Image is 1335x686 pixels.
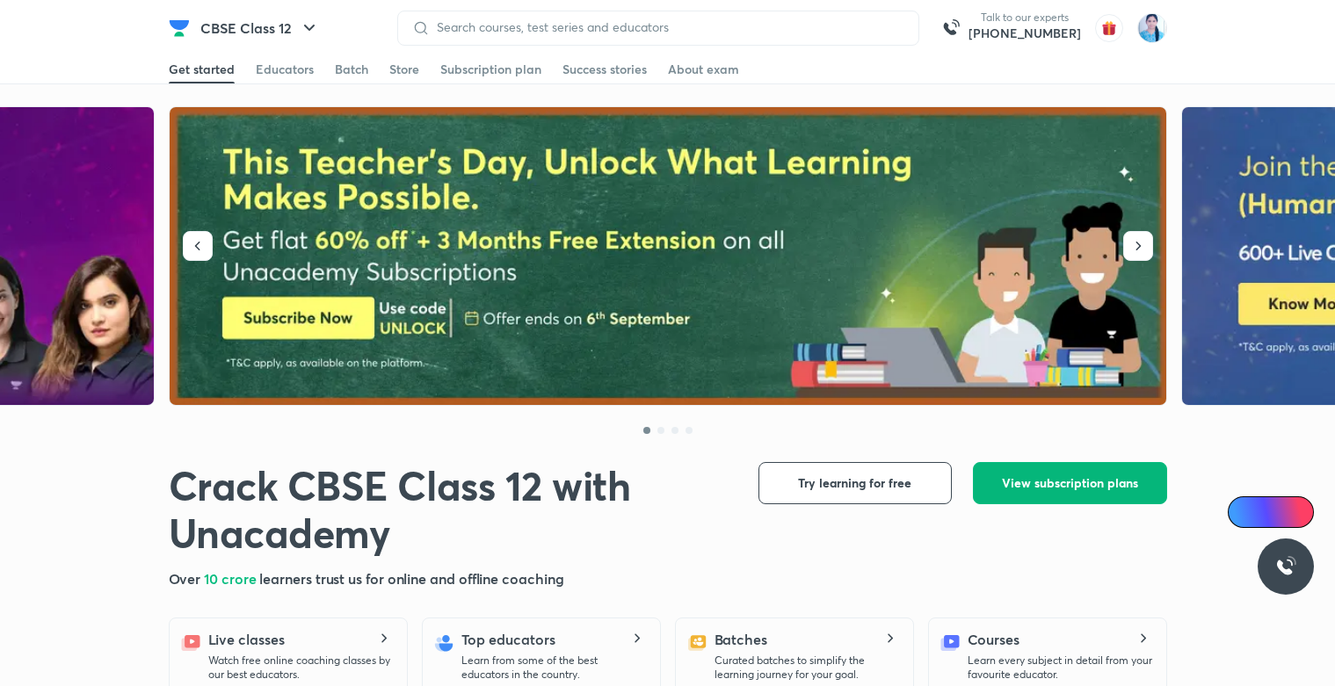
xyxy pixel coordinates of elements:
[969,11,1081,25] p: Talk to our experts
[1095,14,1123,42] img: avatar
[430,20,904,34] input: Search courses, test series and educators
[440,61,541,78] div: Subscription plan
[190,11,330,46] button: CBSE Class 12
[668,55,739,83] a: About exam
[758,462,952,504] button: Try learning for free
[933,11,969,46] img: call-us
[335,61,368,78] div: Batch
[1002,474,1138,492] span: View subscription plans
[208,654,393,682] p: Watch free online coaching classes by our best educators.
[440,55,541,83] a: Subscription plan
[973,462,1167,504] button: View subscription plans
[968,654,1152,682] p: Learn every subject in detail from your favourite educator.
[461,629,555,650] h5: Top educators
[715,654,899,682] p: Curated batches to simplify the learning journey for your goal.
[1238,505,1252,519] img: Icon
[1228,496,1314,528] a: Ai Doubts
[668,61,739,78] div: About exam
[1275,556,1296,577] img: ttu
[169,61,235,78] div: Get started
[562,61,647,78] div: Success stories
[204,569,259,588] span: 10 crore
[259,569,563,588] span: learners trust us for online and offline coaching
[1257,505,1303,519] span: Ai Doubts
[169,462,730,558] h1: Crack CBSE Class 12 with Unacademy
[389,55,419,83] a: Store
[169,55,235,83] a: Get started
[715,629,767,650] h5: Batches
[969,25,1081,42] a: [PHONE_NUMBER]
[256,55,314,83] a: Educators
[968,629,1019,650] h5: Courses
[798,474,911,492] span: Try learning for free
[256,61,314,78] div: Educators
[169,18,190,39] img: Company Logo
[1137,13,1167,43] img: Isha Goyal
[461,654,646,682] p: Learn from some of the best educators in the country.
[562,55,647,83] a: Success stories
[389,61,419,78] div: Store
[169,569,205,588] span: Over
[208,629,285,650] h5: Live classes
[335,55,368,83] a: Batch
